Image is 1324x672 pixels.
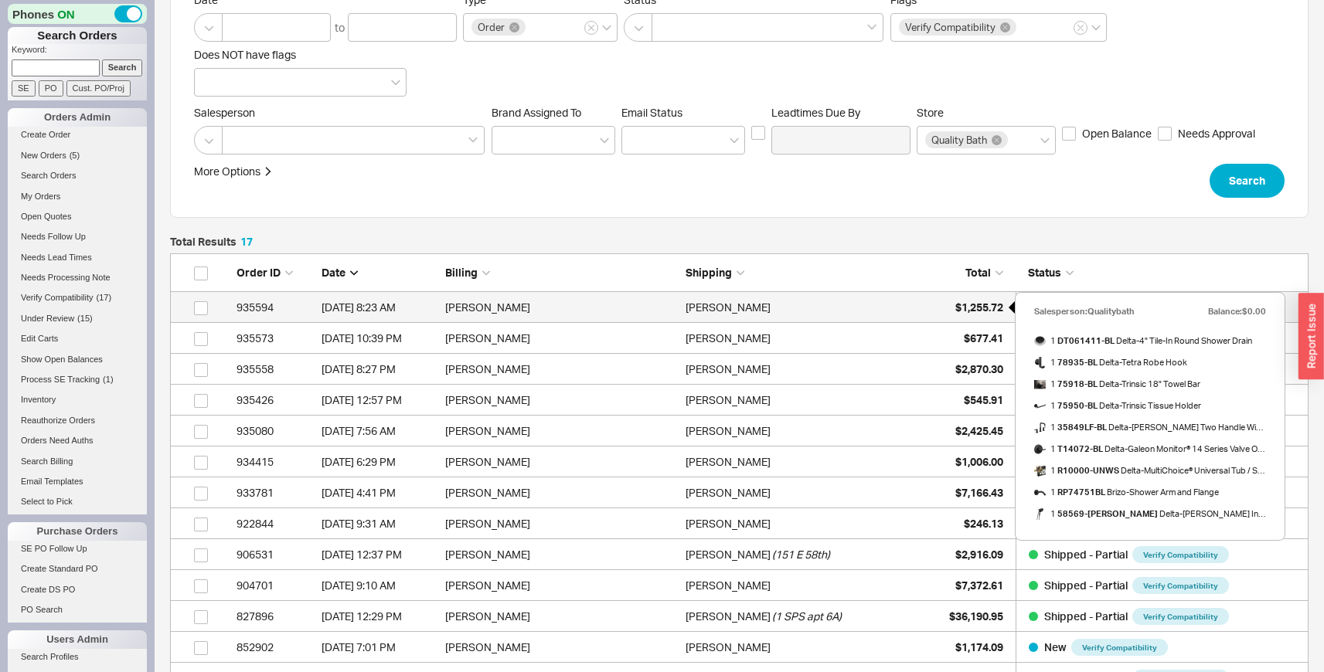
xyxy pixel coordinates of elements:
[194,164,260,179] div: More Options
[8,649,147,665] a: Search Profiles
[772,601,842,632] span: ( 1 SPS apt 6A )
[1034,503,1266,524] a: 1 58569-[PERSON_NAME] Delta-[PERSON_NAME] In2ition® 5-Setting Two-In-One Shower
[1034,330,1252,351] a: 1 DT061411-BL Delta-4" Tile-In Round Shower Drain
[8,290,147,306] a: Verify Compatibility(17)
[8,270,147,286] a: Needs Processing Note
[1057,508,1158,519] b: 58569-[PERSON_NAME]
[8,372,147,388] a: Process SE Tracking(1)
[445,477,678,508] div: [PERSON_NAME]
[955,455,1003,468] span: $1,006.00
[686,477,771,508] div: [PERSON_NAME]
[955,640,1003,653] span: $1,174.09
[1132,608,1229,625] span: Verify Compatibility
[8,522,147,541] div: Purchase Orders
[686,323,771,354] div: [PERSON_NAME]
[1057,400,1098,411] b: 75950-BL
[8,433,147,449] a: Orders Need Auths
[170,570,1309,601] a: 904701[DATE] 9:10 AM[PERSON_NAME][PERSON_NAME]$7,372.61Shipped - Partial Verify Compatibility
[322,266,345,279] span: Date
[1034,443,1046,455] img: T14072-BL-B1_vzcbps
[1034,378,1046,390] img: 759-BL-DST_75918-BL_WATER_WEB_zydgu3
[21,232,86,241] span: Needs Follow Up
[1057,465,1119,476] b: R10000-UNWS
[1010,131,1021,149] input: Store
[170,632,1309,663] a: 852902[DATE] 7:01 PM[PERSON_NAME][PERSON_NAME]$1,174.09New Verify Compatibility
[1034,335,1046,347] img: DT061411-BL-B1_cu0eep
[322,416,437,446] div: 8/20/25 7:56 AM
[8,392,147,408] a: Inventory
[237,266,281,279] span: Order ID
[237,292,314,323] div: 935594
[170,236,253,247] h5: Total Results
[686,632,771,663] div: [PERSON_NAME]
[237,632,314,663] div: 852902
[445,266,478,279] span: Billing
[528,19,539,36] input: Type
[1016,265,1300,280] div: Status
[8,453,147,470] a: Search Billing
[170,446,1309,477] a: 934415[DATE] 6:29 PM[PERSON_NAME][PERSON_NAME]$1,006.00New Verify Compatibility
[1071,639,1168,656] span: Verify Compatibility
[1034,481,1219,503] a: 1 RP74751BL Brizo-Shower Arm and Flange
[1229,171,1265,190] span: Search
[203,73,213,91] input: Does NOT have flags
[12,44,147,59] p: Keyword:
[170,539,1309,570] a: 906531[DATE] 12:37 PM[PERSON_NAME][PERSON_NAME](151 E 58th)$2,916.09Shipped - Partial Verify Comp...
[445,601,678,632] div: [PERSON_NAME]
[170,292,1309,323] a: 935594[DATE] 8:23 AM[PERSON_NAME][PERSON_NAME]$1,255.72New Verify Compatibility
[1178,126,1255,141] span: Needs Approval
[237,477,314,508] div: 933781
[686,354,771,385] div: [PERSON_NAME]
[1082,126,1152,141] span: Open Balance
[1057,378,1098,389] b: 75918-BL
[1034,373,1200,395] a: 1 75918-BL Delta-Trinsic 18" Towel Bar
[8,209,147,225] a: Open Quotes
[8,582,147,598] a: Create DS PO
[322,446,437,477] div: 8/17/25 6:29 PM
[964,393,1003,406] span: $545.91
[322,323,437,354] div: 8/21/25 10:39 PM
[21,273,111,282] span: Needs Processing Note
[8,229,147,245] a: Needs Follow Up
[21,314,74,323] span: Under Review
[8,168,147,184] a: Search Orders
[170,477,1309,508] a: 933781[DATE] 4:41 PM[PERSON_NAME][PERSON_NAME]$7,166.43New Verify CompatibilityNeeds Processing Note
[237,323,314,354] div: 935573
[322,354,437,385] div: 8/21/25 8:27 PM
[77,314,93,323] span: ( 15 )
[1062,127,1076,141] input: Open Balance
[949,609,1003,623] span: $36,190.95
[8,108,147,127] div: Orders Admin
[686,570,771,601] div: [PERSON_NAME]
[1044,609,1128,623] span: Shipped - Partial
[170,323,1309,354] a: 935573[DATE] 10:39 PM[PERSON_NAME][PERSON_NAME]$677.41New Verify Compatibility
[322,477,437,508] div: 8/15/25 4:41 PM
[584,21,598,35] button: Type
[445,385,678,416] div: [PERSON_NAME]
[237,539,314,570] div: 906531
[1057,335,1115,346] b: DT061411-BL
[1057,487,1105,497] b: RP74751BL
[1044,640,1067,653] span: New
[57,6,75,22] span: ON
[335,20,345,36] div: to
[21,375,100,384] span: Process SE Tracking
[1057,422,1107,433] b: 35849LF-BL
[1132,546,1229,563] span: Verify Compatibility
[237,265,314,280] div: Order ID
[322,539,437,570] div: 4/8/25 12:37 PM
[237,570,314,601] div: 904701
[686,266,732,279] span: Shipping
[66,80,131,97] input: Cust. PO/Proj
[955,424,1003,437] span: $2,425.45
[445,323,678,354] div: [PERSON_NAME]
[103,375,113,384] span: ( 1 )
[955,548,1003,561] span: $2,916.09
[1208,300,1266,322] div: Balance: $0.00
[1034,460,1266,481] a: 1 R10000-UNWS Delta-MultiChoice® Universal Tub / Shower Rough - With Stops
[8,311,147,327] a: Under Review(15)
[194,48,296,61] span: Does NOT have flags
[237,385,314,416] div: 935426
[1044,579,1128,592] span: Shipped - Partial
[955,362,1003,375] span: $2,870.30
